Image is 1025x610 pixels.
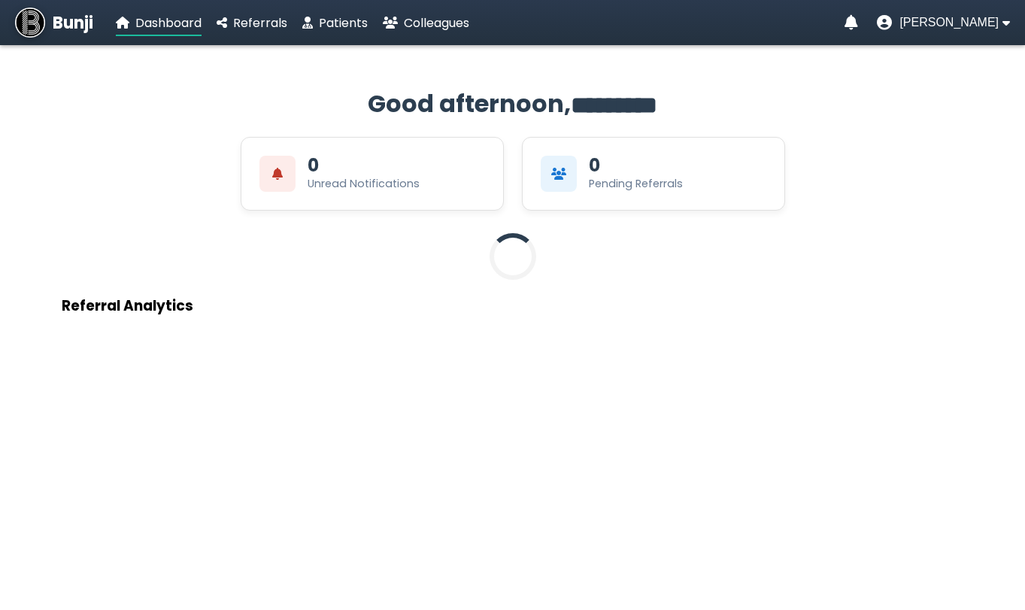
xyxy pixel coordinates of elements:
[15,8,45,38] img: Bunji Dental Referral Management
[589,176,683,192] div: Pending Referrals
[877,15,1010,30] button: User menu
[302,14,368,32] a: Patients
[62,295,964,317] h3: Referral Analytics
[308,176,420,192] div: Unread Notifications
[233,14,287,32] span: Referrals
[845,15,858,30] a: Notifications
[53,11,93,35] span: Bunji
[589,156,600,175] div: 0
[217,14,287,32] a: Referrals
[135,14,202,32] span: Dashboard
[522,137,785,211] div: View Pending Referrals
[404,14,469,32] span: Colleagues
[899,16,999,29] span: [PERSON_NAME]
[241,137,504,211] div: View Unread Notifications
[116,14,202,32] a: Dashboard
[62,86,964,122] h2: Good afternoon,
[15,8,93,38] a: Bunji
[308,156,319,175] div: 0
[383,14,469,32] a: Colleagues
[319,14,368,32] span: Patients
